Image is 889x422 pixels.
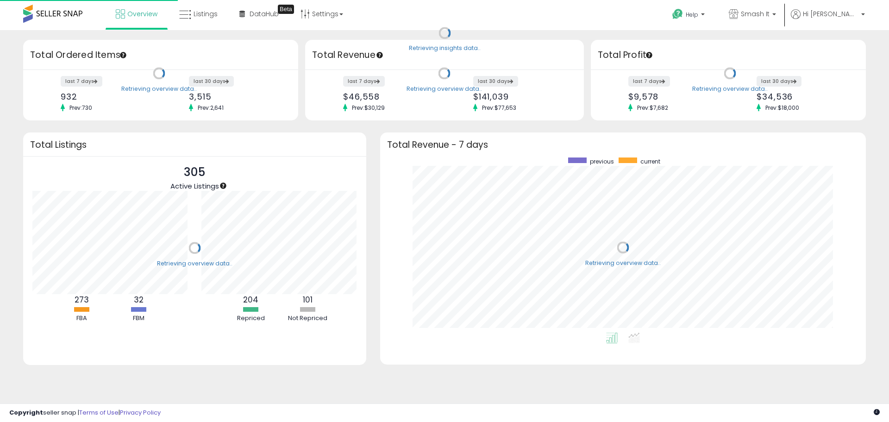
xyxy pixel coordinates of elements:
[278,5,294,14] div: Tooltip anchor
[9,408,43,417] strong: Copyright
[692,85,768,93] div: Retrieving overview data..
[121,85,197,93] div: Retrieving overview data..
[194,9,218,19] span: Listings
[791,9,865,30] a: Hi [PERSON_NAME]
[407,85,482,93] div: Retrieving overview data..
[127,9,157,19] span: Overview
[250,9,279,19] span: DataHub
[120,408,161,417] a: Privacy Policy
[79,408,119,417] a: Terms of Use
[741,9,770,19] span: Smash It
[157,259,232,268] div: Retrieving overview data..
[9,409,161,417] div: seller snap | |
[672,8,683,20] i: Get Help
[803,9,858,19] span: Hi [PERSON_NAME]
[585,259,661,267] div: Retrieving overview data..
[686,11,698,19] span: Help
[665,1,714,30] a: Help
